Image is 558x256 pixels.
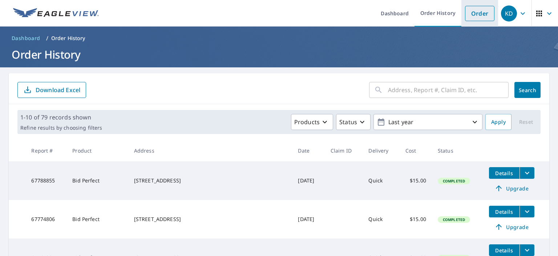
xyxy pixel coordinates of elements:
[519,206,534,217] button: filesDropdownBtn-67774806
[325,140,363,161] th: Claim ID
[514,82,541,98] button: Search
[25,161,66,200] td: 67788855
[489,206,519,217] button: detailsBtn-67774806
[400,140,432,161] th: Cost
[491,118,506,127] span: Apply
[489,244,519,256] button: detailsBtn-67764921
[66,140,128,161] th: Product
[294,118,320,126] p: Products
[17,82,86,98] button: Download Excel
[493,208,515,215] span: Details
[339,118,357,126] p: Status
[51,35,85,42] p: Order History
[400,161,432,200] td: $15.00
[489,182,534,194] a: Upgrade
[489,167,519,179] button: detailsBtn-67788855
[9,32,549,44] nav: breadcrumb
[363,200,399,239] td: Quick
[373,114,482,130] button: Last year
[292,140,324,161] th: Date
[128,140,292,161] th: Address
[291,114,333,130] button: Products
[12,35,40,42] span: Dashboard
[66,200,128,239] td: Bid Perfect
[520,87,535,94] span: Search
[25,200,66,239] td: 67774806
[493,222,530,231] span: Upgrade
[336,114,371,130] button: Status
[519,244,534,256] button: filesDropdownBtn-67764921
[385,116,470,129] p: Last year
[36,86,80,94] p: Download Excel
[13,8,99,19] img: EV Logo
[489,221,534,233] a: Upgrade
[9,47,549,62] h1: Order History
[363,140,399,161] th: Delivery
[493,247,515,254] span: Details
[25,140,66,161] th: Report #
[9,32,43,44] a: Dashboard
[363,161,399,200] td: Quick
[66,161,128,200] td: Bid Perfect
[388,80,509,100] input: Address, Report #, Claim ID, etc.
[46,34,48,43] li: /
[292,200,324,239] td: [DATE]
[432,140,483,161] th: Status
[465,6,494,21] a: Order
[20,113,102,122] p: 1-10 of 79 records shown
[20,125,102,131] p: Refine results by choosing filters
[493,170,515,177] span: Details
[438,217,469,222] span: Completed
[134,216,287,223] div: [STREET_ADDRESS]
[134,177,287,184] div: [STREET_ADDRESS]
[400,200,432,239] td: $15.00
[519,167,534,179] button: filesDropdownBtn-67788855
[438,178,469,184] span: Completed
[485,114,511,130] button: Apply
[501,5,517,21] div: KD
[292,161,324,200] td: [DATE]
[493,184,530,193] span: Upgrade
